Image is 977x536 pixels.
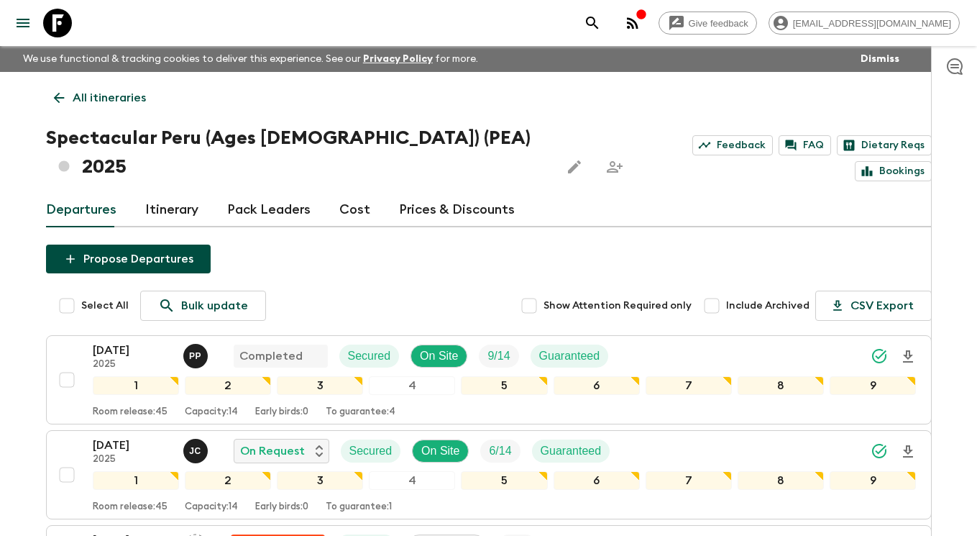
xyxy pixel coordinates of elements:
[899,348,917,365] svg: Download Onboarding
[46,83,154,112] a: All itineraries
[145,193,198,227] a: Itinerary
[181,297,248,314] p: Bulk update
[726,299,809,313] span: Include Archived
[830,376,916,395] div: 9
[348,348,391,365] p: Secured
[46,335,932,424] button: [DATE]2025Pabel PerezCompletedSecuredOn SiteTrip FillGuaranteed123456789Room release:45Capacity:1...
[93,376,179,395] div: 1
[17,46,484,72] p: We use functional & tracking cookies to deliver this experience. See our for more.
[554,471,640,490] div: 6
[93,471,179,490] div: 1
[738,376,824,395] div: 8
[93,437,172,454] p: [DATE]
[489,442,511,460] p: 6 / 14
[646,471,732,490] div: 7
[189,445,201,457] p: J C
[341,440,401,463] div: Secured
[339,345,400,368] div: Secured
[185,376,271,395] div: 2
[420,348,458,365] p: On Site
[399,193,515,227] a: Prices & Discounts
[277,471,363,490] div: 3
[185,501,238,513] p: Capacity: 14
[578,9,607,37] button: search adventures
[421,442,459,460] p: On Site
[140,291,266,321] a: Bulk update
[560,153,589,181] button: Edit this itinerary
[46,430,932,519] button: [DATE]2025Julio CamachoOn RequestSecuredOn SiteTrip FillGuaranteed123456789Room release:45Capacit...
[480,440,520,463] div: Trip Fill
[255,406,308,418] p: Early birds: 0
[93,359,172,371] p: 2025
[369,471,455,490] div: 4
[46,245,211,273] button: Propose Departures
[837,135,932,155] a: Dietary Reqs
[543,299,692,313] span: Show Attention Required only
[93,342,172,359] p: [DATE]
[46,193,116,227] a: Departures
[183,439,211,463] button: JC
[830,471,916,490] div: 9
[339,193,370,227] a: Cost
[815,291,932,321] button: CSV Export
[185,471,271,490] div: 2
[871,442,888,460] svg: Synced Successfully
[326,501,392,513] p: To guarantee: 1
[412,440,469,463] div: On Site
[277,376,363,395] div: 3
[541,442,602,460] p: Guaranteed
[46,124,549,181] h1: Spectacular Peru (Ages [DEMOGRAPHIC_DATA]) (PEA) 2025
[93,501,168,513] p: Room release: 45
[185,406,238,418] p: Capacity: 14
[93,406,168,418] p: Room release: 45
[769,12,960,35] div: [EMAIL_ADDRESS][DOMAIN_NAME]
[479,345,518,368] div: Trip Fill
[857,49,903,69] button: Dismiss
[410,345,467,368] div: On Site
[899,443,917,460] svg: Download Onboarding
[681,18,756,29] span: Give feedback
[93,454,172,465] p: 2025
[554,376,640,395] div: 6
[255,501,308,513] p: Early birds: 0
[855,161,932,181] a: Bookings
[349,442,393,460] p: Secured
[785,18,959,29] span: [EMAIL_ADDRESS][DOMAIN_NAME]
[9,9,37,37] button: menu
[779,135,831,155] a: FAQ
[871,348,888,365] svg: Synced Successfully
[363,54,433,64] a: Privacy Policy
[240,442,305,460] p: On Request
[81,299,129,313] span: Select All
[692,135,773,155] a: Feedback
[73,89,146,106] p: All itineraries
[326,406,395,418] p: To guarantee: 4
[461,376,547,395] div: 5
[183,348,211,360] span: Pabel Perez
[659,12,757,35] a: Give feedback
[539,348,600,365] p: Guaranteed
[738,471,824,490] div: 8
[239,348,303,365] p: Completed
[369,376,455,395] div: 4
[183,443,211,455] span: Julio Camacho
[461,471,547,490] div: 5
[646,376,732,395] div: 7
[600,153,629,181] span: Share this itinerary
[227,193,311,227] a: Pack Leaders
[487,348,510,365] p: 9 / 14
